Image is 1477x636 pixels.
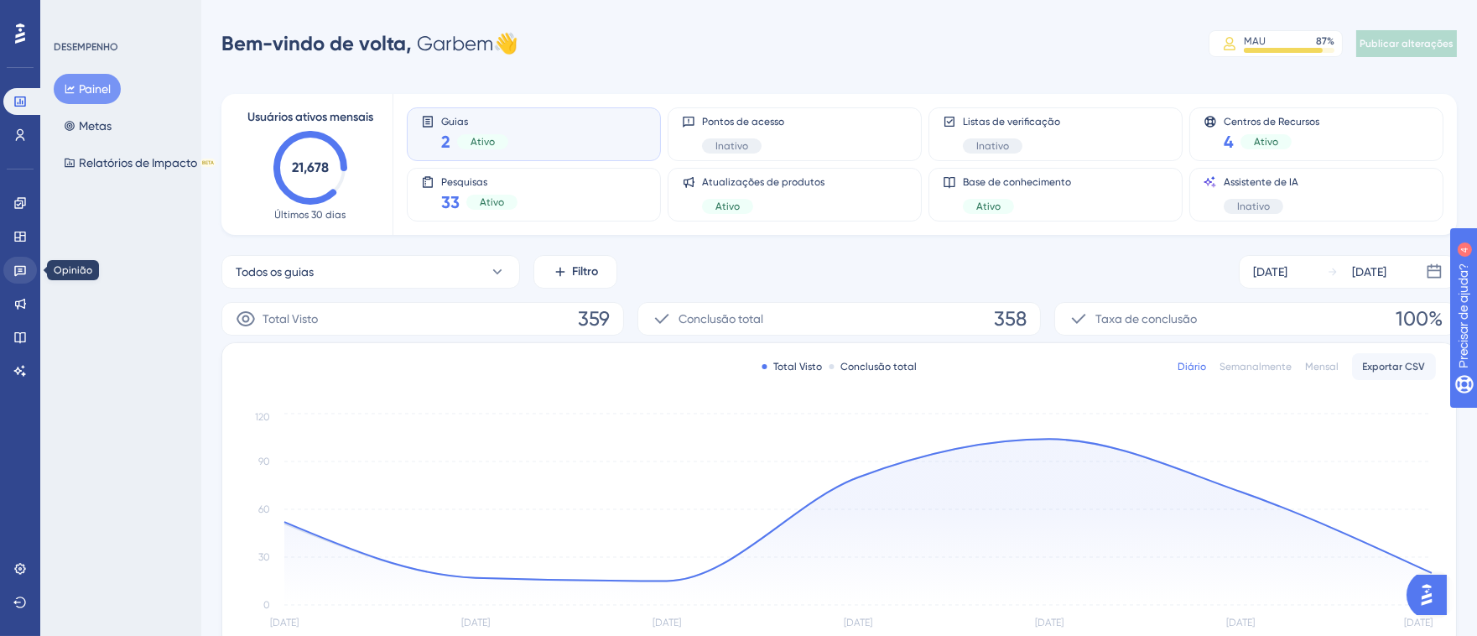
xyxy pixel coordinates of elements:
[963,116,1060,128] font: Listas de verificação
[1254,136,1278,148] font: Ativo
[840,361,917,373] font: Conclusão total
[236,265,314,279] font: Todos os guias
[1363,361,1426,373] font: Exportar CSV
[441,132,450,152] font: 2
[994,307,1027,331] font: 358
[1305,361,1339,373] font: Mensal
[263,312,318,326] font: Total Visto
[1253,265,1287,279] font: [DATE]
[461,618,490,629] tspan: [DATE]
[39,8,144,20] font: Precisar de ajuda?
[275,209,346,221] font: Últimos 30 dias
[292,159,329,175] text: 21,678
[1224,132,1234,152] font: 4
[54,148,226,178] button: Relatórios de ImpactoBETA
[653,618,681,629] tspan: [DATE]
[79,119,112,133] font: Metas
[1352,353,1436,380] button: Exportar CSV
[573,264,599,279] font: Filtro
[976,201,1001,212] font: Ativo
[1352,265,1386,279] font: [DATE]
[1237,201,1270,212] font: Inativo
[270,618,299,629] tspan: [DATE]
[441,176,487,188] font: Pesquisas
[533,255,617,289] button: Filtro
[54,111,122,141] button: Metas
[1224,116,1319,128] font: Centros de Recursos
[441,192,460,212] font: 33
[1220,361,1292,373] font: Semanalmente
[1244,35,1266,47] font: MAU
[963,176,1071,188] font: Base de conhecimento
[480,196,504,208] font: Ativo
[247,110,373,124] font: Usuários ativos mensais
[844,618,872,629] tspan: [DATE]
[1356,30,1457,57] button: Publicar alterações
[1226,618,1255,629] tspan: [DATE]
[715,140,748,152] font: Inativo
[221,255,520,289] button: Todos os guias
[1224,176,1298,188] font: Assistente de IA
[1035,618,1064,629] tspan: [DATE]
[258,551,270,563] tspan: 30
[441,116,468,128] font: Guias
[1327,35,1334,47] font: %
[1404,618,1433,629] tspan: [DATE]
[1316,35,1327,47] font: 87
[715,201,740,212] font: Ativo
[679,312,763,326] font: Conclusão total
[773,361,822,373] font: Total Visto
[54,74,121,104] button: Painel
[471,136,495,148] font: Ativo
[258,456,270,467] tspan: 90
[1178,361,1206,373] font: Diário
[79,82,111,96] font: Painel
[221,31,412,55] font: Bem-vindo de volta,
[1360,38,1454,50] font: Publicar alterações
[702,116,784,128] font: Pontos de acesso
[702,176,824,188] font: Atualizações de produtos
[493,32,518,55] font: 👋
[1407,570,1457,620] iframe: Iniciador do Assistente de IA do UserGuiding
[156,10,161,19] font: 4
[1095,312,1197,326] font: Taxa de conclusão
[202,159,214,165] font: BETA
[79,156,197,169] font: Relatórios de Impacto
[263,599,270,611] tspan: 0
[258,503,270,515] tspan: 60
[255,411,270,423] tspan: 120
[976,140,1009,152] font: Inativo
[417,32,493,55] font: Garbem
[54,41,118,53] font: DESEMPENHO
[578,307,610,331] font: 359
[1396,307,1443,331] font: 100%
